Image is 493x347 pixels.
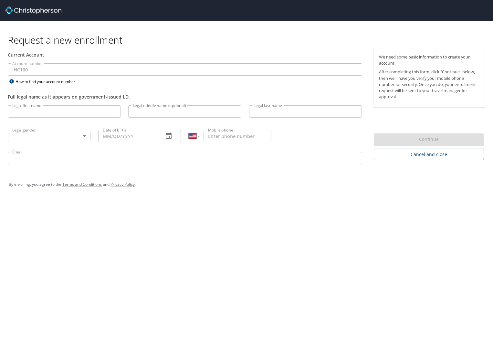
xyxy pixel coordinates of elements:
[379,151,479,159] span: Cancel and close
[379,54,479,66] p: We need some basic information to create your account.
[62,182,102,187] a: Terms and Conditions
[379,69,479,100] p: After completing this form, click "Continue" below, then we'll have you verify your mobile phone ...
[8,78,89,86] div: How to find your account number
[8,93,362,100] div: Full legal name as it appears on government-issued I.D.
[9,176,484,193] div: By enrolling, you agree to the and .
[98,130,158,142] input: MM/DD/YYYY
[8,130,90,142] div: ​
[204,130,271,142] input: Enter phone number
[110,182,135,187] a: Privacy Policy
[8,34,489,46] h1: Request a new enrollment
[8,51,362,58] div: Current Account
[5,6,61,14] img: cbt logo
[374,149,484,161] button: Cancel and close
